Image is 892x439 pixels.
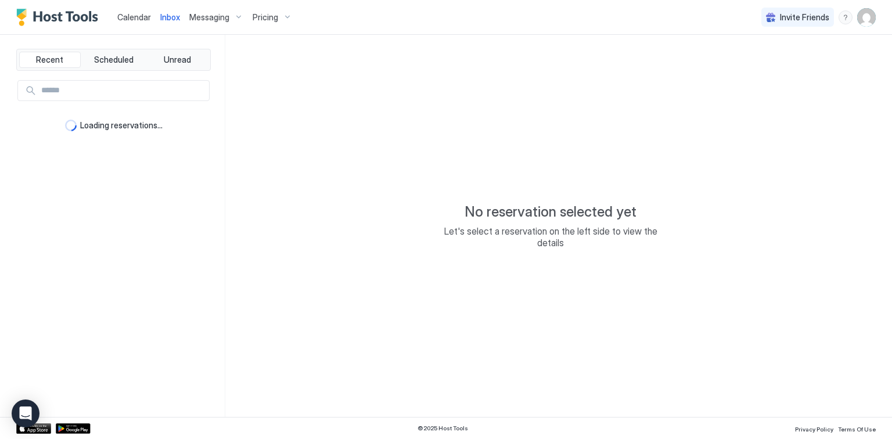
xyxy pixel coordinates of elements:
button: Unread [146,52,208,68]
span: Let's select a reservation on the left side to view the details [434,225,667,249]
span: No reservation selected yet [465,203,636,221]
a: Google Play Store [56,423,91,434]
div: menu [839,10,853,24]
span: Unread [164,55,191,65]
span: Loading reservations... [80,120,163,131]
div: tab-group [16,49,211,71]
div: Open Intercom Messenger [12,400,39,427]
span: Terms Of Use [838,426,876,433]
span: © 2025 Host Tools [418,424,468,432]
a: App Store [16,423,51,434]
button: Scheduled [83,52,145,68]
a: Terms Of Use [838,422,876,434]
a: Host Tools Logo [16,9,103,26]
span: Scheduled [94,55,134,65]
a: Inbox [160,11,180,23]
span: Recent [36,55,63,65]
span: Messaging [189,12,229,23]
span: Privacy Policy [795,426,833,433]
span: Invite Friends [780,12,829,23]
button: Recent [19,52,81,68]
div: User profile [857,8,876,27]
span: Calendar [117,12,151,22]
input: Input Field [37,81,209,100]
div: loading [65,120,77,131]
a: Calendar [117,11,151,23]
a: Privacy Policy [795,422,833,434]
span: Pricing [253,12,278,23]
span: Inbox [160,12,180,22]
